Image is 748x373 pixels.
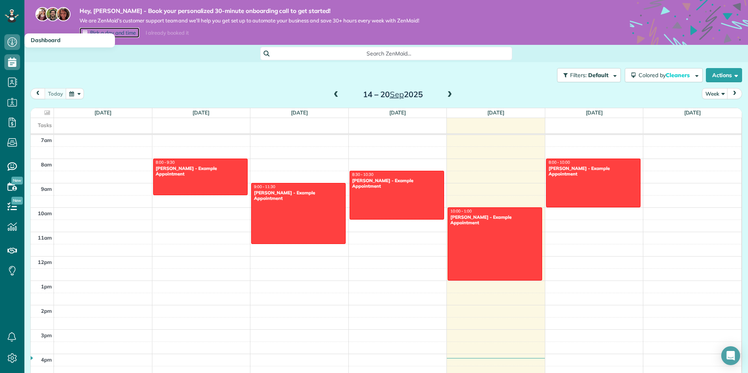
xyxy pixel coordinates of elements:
[38,210,52,216] span: 10am
[639,72,692,79] span: Colored by
[291,109,308,116] a: [DATE]
[549,160,570,165] span: 8:00 - 10:00
[588,72,609,79] span: Default
[557,68,621,82] button: Filters: Default
[90,30,136,36] span: Pick a day and time
[41,283,52,290] span: 1pm
[41,308,52,314] span: 2pm
[38,259,52,265] span: 12pm
[553,68,621,82] a: Filters: Default
[389,109,406,116] a: [DATE]
[80,28,139,38] a: Pick a day and time
[548,166,638,177] div: [PERSON_NAME] - Example Appointment
[38,122,52,128] span: Tasks
[56,7,70,21] img: michelle-19f622bdf1676172e81f8f8fba1fb50e276960ebfe0243fe18214015130c80e4.jpg
[31,37,61,44] span: Dashboard
[352,172,374,177] span: 8:30 - 10:30
[193,109,209,116] a: [DATE]
[570,72,587,79] span: Filters:
[30,88,45,99] button: prev
[254,184,275,189] span: 9:00 - 11:30
[586,109,603,116] a: [DATE]
[80,7,419,15] strong: Hey, [PERSON_NAME] - Book your personalized 30-minute onboarding call to get started!
[352,178,442,189] div: [PERSON_NAME] - Example Appointment
[390,89,404,99] span: Sep
[46,7,60,21] img: jorge-587dff0eeaa6aab1f244e6dc62b8924c3b6ad411094392a53c71c6c4a576187d.jpg
[80,17,419,24] span: We are ZenMaid’s customer support team and we’ll help you get set up to automate your business an...
[38,235,52,241] span: 11am
[254,190,343,201] div: [PERSON_NAME] - Example Appointment
[11,197,23,205] span: New
[41,356,52,363] span: 4pm
[35,7,50,21] img: maria-72a9807cf96188c08ef61303f053569d2e2a8a1cde33d635c8a3ac13582a053d.jpg
[706,68,742,82] button: Actions
[94,109,111,116] a: [DATE]
[344,90,442,99] h2: 14 – 20 2025
[684,109,701,116] a: [DATE]
[156,166,245,177] div: [PERSON_NAME] - Example Appointment
[702,88,728,99] button: Week
[11,177,23,185] span: New
[41,161,52,168] span: 8am
[41,186,52,192] span: 9am
[487,109,504,116] a: [DATE]
[666,72,691,79] span: Cleaners
[721,346,740,365] div: Open Intercom Messenger
[450,214,540,226] div: [PERSON_NAME] - Example Appointment
[44,88,67,99] button: Today
[41,332,52,338] span: 3pm
[450,209,472,214] span: 10:00 - 1:00
[141,28,193,38] div: I already booked it
[625,68,703,82] button: Colored byCleaners
[41,137,52,143] span: 7am
[727,88,742,99] button: next
[156,160,175,165] span: 8:00 - 9:30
